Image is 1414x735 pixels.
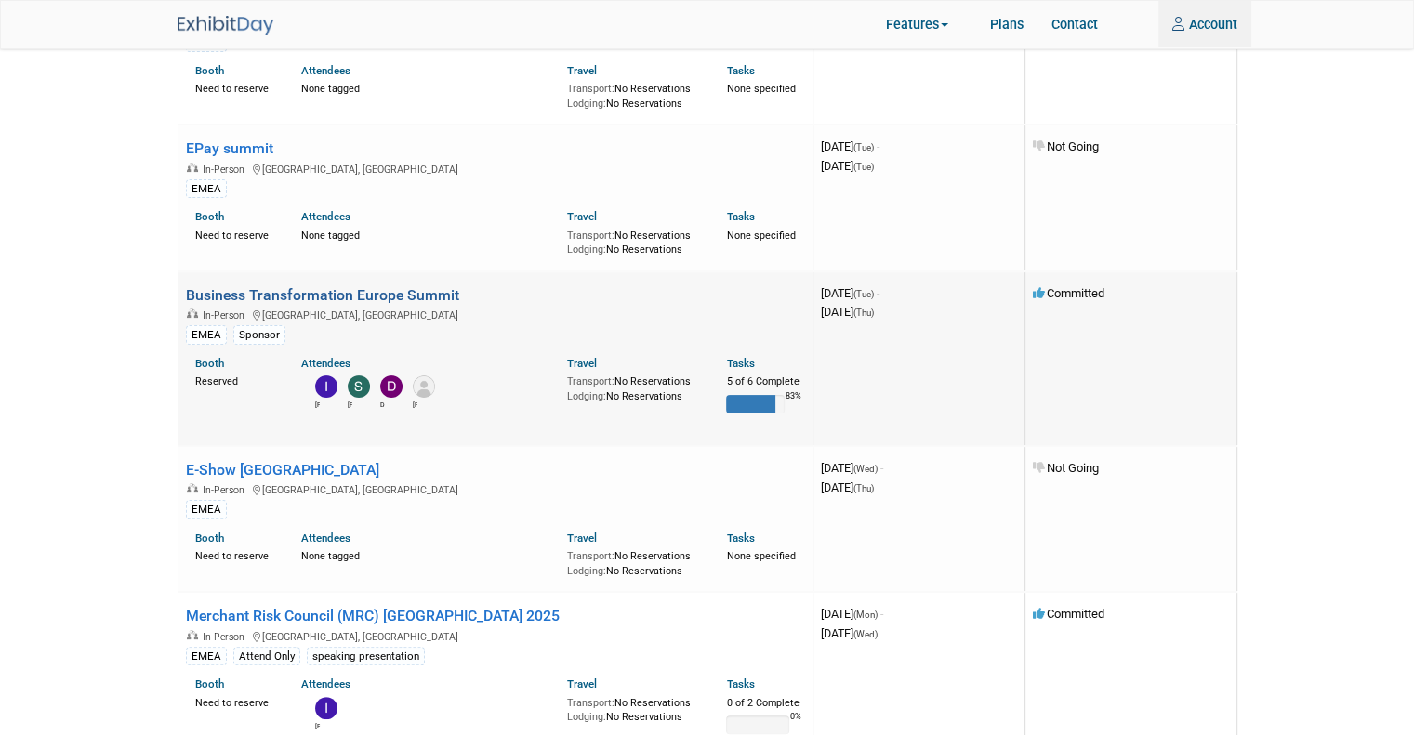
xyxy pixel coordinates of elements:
[726,83,795,95] span: None specified
[853,629,878,639] span: (Wed)
[567,210,597,223] a: Travel
[1037,1,1112,47] a: Contact
[301,545,553,563] div: None tagged
[726,64,754,77] a: Tasks
[567,390,606,402] span: Lodging:
[203,484,250,496] span: In-Person
[1033,461,1099,475] span: Not Going
[726,532,754,545] a: Tasks
[567,230,614,242] span: Transport:
[567,532,597,545] a: Travel
[186,179,227,199] div: EMEA
[726,696,804,710] div: 0 of 2 Complete
[380,398,385,410] div: Donnachad Krüger
[186,139,273,157] a: EPay summit
[186,480,805,497] div: [GEOGRAPHIC_DATA], [GEOGRAPHIC_DATA]
[348,398,352,410] div: Sara Ouhsine
[877,139,879,153] span: -
[821,461,883,475] span: [DATE]
[186,607,560,624] a: Merchant Risk Council (MRC) [GEOGRAPHIC_DATA] 2025
[567,98,606,110] span: Lodging:
[567,371,699,403] div: No Reservations No Reservations
[567,375,614,387] span: Transport:
[195,78,273,96] div: Need to reserve
[853,464,878,474] span: (Wed)
[315,375,337,398] img: Inez Berkhof
[821,159,874,173] span: [DATE]
[187,630,198,639] img: In-Person Event
[187,483,198,492] img: In-Person Event
[567,83,614,95] span: Transport:
[877,286,879,300] span: -
[821,286,879,300] span: [DATE]
[821,480,874,494] span: [DATE]
[567,677,597,690] a: Travel
[567,697,614,709] span: Transport:
[567,225,699,257] div: No Reservations No Reservations
[186,286,459,304] a: Business Transformation Europe Summit
[186,500,227,519] div: EMEA
[307,647,425,666] div: speaking presentation
[186,160,805,177] div: [GEOGRAPHIC_DATA], [GEOGRAPHIC_DATA]
[195,677,224,690] a: Booth
[567,64,597,77] a: Travel
[726,374,804,388] div: 5 of 6 Complete
[178,16,273,35] img: ExhibitDay
[195,692,273,710] div: Need to reserve
[186,325,227,345] div: EMEA
[567,692,699,725] div: No Reservations No Reservations
[233,647,300,666] div: Attend Only
[203,309,250,322] span: In-Person
[821,305,874,319] span: [DATE]
[195,64,224,77] a: Booth
[203,631,250,643] span: In-Person
[195,545,273,563] div: Need to reserve
[186,461,379,479] a: E-Show [GEOGRAPHIC_DATA]
[726,230,795,242] span: None specified
[315,398,320,410] div: Inez Berkhof
[413,398,417,410] div: Martha Salinas
[187,163,198,172] img: In-Person Event
[348,375,370,398] img: Sara Ouhsine
[380,375,403,398] img: Donnachad Krüger
[567,78,699,111] div: No Reservations No Reservations
[233,325,285,345] div: Sponsor
[872,3,976,48] a: Features
[567,565,606,577] span: Lodging:
[853,483,874,493] span: (Thu)
[567,711,606,723] span: Lodging:
[195,371,273,388] div: Reserved
[726,357,754,370] a: Tasks
[880,607,883,621] span: -
[567,357,597,370] a: Travel
[186,306,805,322] div: [GEOGRAPHIC_DATA], [GEOGRAPHIC_DATA]
[301,677,350,690] a: Attendees
[301,78,553,96] div: None tagged
[301,532,350,545] a: Attendees
[315,719,320,731] div: Inez Berkhof
[726,677,754,690] a: Tasks
[853,308,874,318] span: (Thu)
[1158,1,1251,47] a: Account
[785,390,800,432] td: 83%
[976,1,1037,47] a: Plans
[301,225,553,243] div: None tagged
[726,550,795,562] span: None specified
[821,139,879,153] span: [DATE]
[853,142,874,152] span: (Tue)
[821,626,878,640] span: [DATE]
[1033,607,1104,621] span: Committed
[186,627,805,644] div: [GEOGRAPHIC_DATA], [GEOGRAPHIC_DATA]
[1033,139,1099,153] span: Not Going
[195,225,273,243] div: Need to reserve
[301,210,350,223] a: Attendees
[187,308,198,318] img: In-Person Event
[821,607,883,621] span: [DATE]
[1033,286,1104,300] span: Committed
[853,289,874,299] span: (Tue)
[853,162,874,172] span: (Tue)
[880,461,883,475] span: -
[203,164,250,176] span: In-Person
[195,532,224,545] a: Booth
[315,697,337,719] img: Inez Berkhof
